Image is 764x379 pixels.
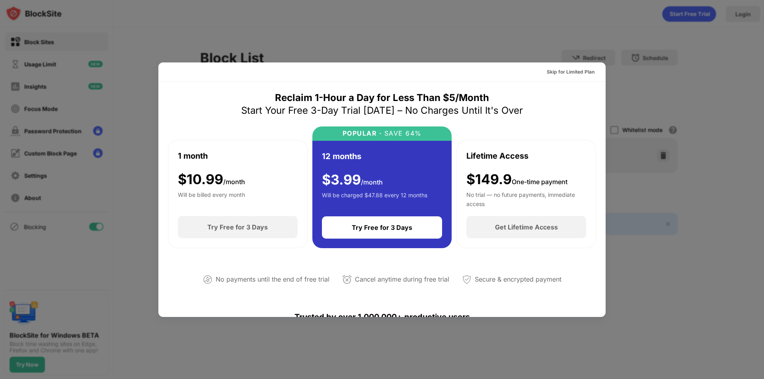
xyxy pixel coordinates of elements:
[322,172,383,188] div: $ 3.99
[547,68,594,76] div: Skip for Limited Plan
[466,190,586,206] div: No trial — no future payments, immediate access
[342,275,352,284] img: cancel-anytime
[322,150,361,162] div: 12 months
[178,171,245,188] div: $ 10.99
[382,130,422,137] div: SAVE 64%
[343,130,382,137] div: POPULAR ·
[203,275,212,284] img: not-paying
[322,191,427,207] div: Will be charged $47.88 every 12 months
[355,274,449,285] div: Cancel anytime during free trial
[361,178,383,186] span: /month
[466,150,528,162] div: Lifetime Access
[466,171,567,188] div: $149.9
[462,275,472,284] img: secured-payment
[178,150,208,162] div: 1 month
[207,223,268,231] div: Try Free for 3 Days
[275,91,489,104] div: Reclaim 1-Hour a Day for Less Than $5/Month
[216,274,329,285] div: No payments until the end of free trial
[223,178,245,186] span: /month
[512,178,567,186] span: One-time payment
[178,190,245,206] div: Will be billed every month
[241,104,523,117] div: Start Your Free 3-Day Trial [DATE] – No Charges Until It's Over
[352,224,412,231] div: Try Free for 3 Days
[495,223,558,231] div: Get Lifetime Access
[475,274,561,285] div: Secure & encrypted payment
[168,298,596,336] div: Trusted by over 1,000,000+ productive users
